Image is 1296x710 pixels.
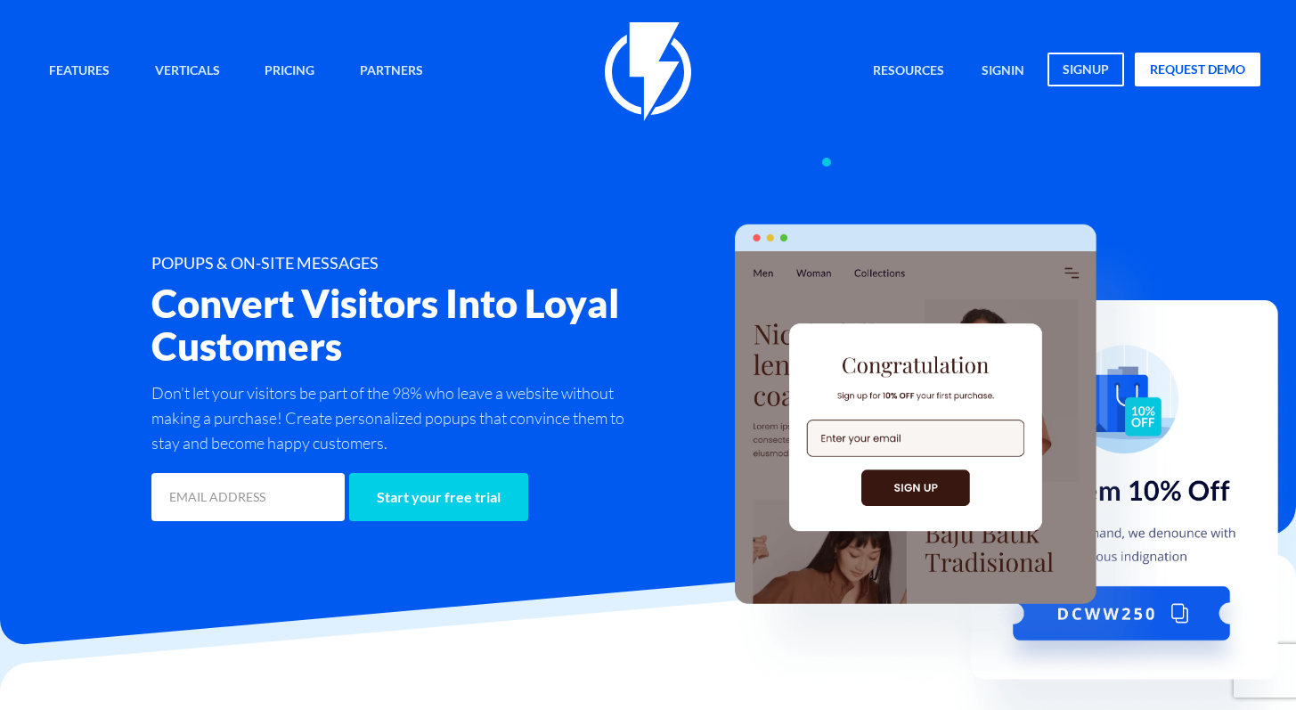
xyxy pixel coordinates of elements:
[1047,53,1124,86] a: signup
[968,53,1038,91] a: signin
[151,255,635,273] h1: POPUPS & ON-SITE MESSAGES
[142,53,233,91] a: Verticals
[349,473,528,521] input: Start your free trial
[151,282,635,367] h2: Convert Visitors Into Loyal Customers
[151,473,345,521] input: EMAIL ADDRESS
[151,380,635,455] p: Don’t let your visitors be part of the 98% who leave a website without making a purchase! Create ...
[1135,53,1260,86] a: request demo
[346,53,436,91] a: Partners
[251,53,328,91] a: Pricing
[36,53,123,91] a: Features
[860,53,958,91] a: Resources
